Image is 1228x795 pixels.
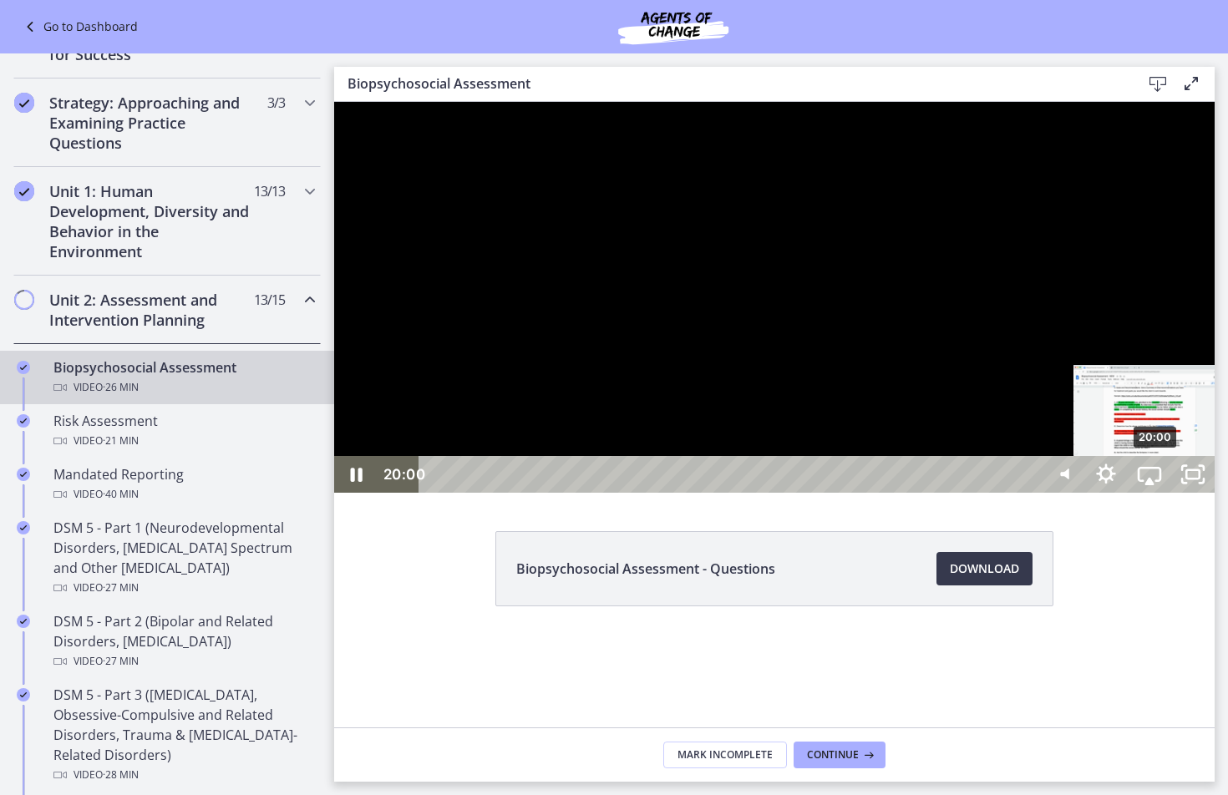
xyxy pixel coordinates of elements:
button: Mark Incomplete [663,742,787,768]
span: Biopsychosocial Assessment - Questions [516,559,775,579]
img: Agents of Change [573,7,774,47]
div: Video [53,431,314,451]
span: 13 / 13 [254,181,285,201]
button: Unfullscreen [837,354,880,391]
i: Completed [14,93,34,113]
i: Completed [17,688,30,701]
span: · 26 min [103,377,139,397]
h2: Unit 2: Assessment and Intervention Planning [49,290,253,330]
div: DSM 5 - Part 3 ([MEDICAL_DATA], Obsessive-Compulsive and Related Disorders, Trauma & [MEDICAL_DAT... [53,685,314,785]
span: · 28 min [103,765,139,785]
span: Continue [807,748,859,762]
a: Download [936,552,1033,585]
span: · 27 min [103,651,139,671]
span: Mark Incomplete [677,748,773,762]
div: Video [53,651,314,671]
div: DSM 5 - Part 2 (Bipolar and Related Disorders, [MEDICAL_DATA]) [53,611,314,671]
span: 3 / 3 [267,93,285,113]
button: Mute [707,354,750,391]
i: Completed [17,615,30,628]
a: Go to Dashboard [20,17,138,37]
div: Video [53,377,314,397]
div: Biopsychosocial Assessment [53,357,314,397]
i: Completed [14,181,34,201]
button: Show settings menu [750,354,794,391]
i: Completed [17,521,30,534]
div: DSM 5 - Part 1 (Neurodevelopmental Disorders, [MEDICAL_DATA] Spectrum and Other [MEDICAL_DATA]) [53,518,314,598]
i: Completed [17,361,30,374]
span: 13 / 15 [254,290,285,310]
h2: Strategy: Approaching and Examining Practice Questions [49,93,253,153]
div: Risk Assessment [53,411,314,451]
button: Airplay [794,354,837,391]
span: · 21 min [103,431,139,451]
span: Download [950,559,1019,579]
h3: Biopsychosocial Assessment [348,73,1114,94]
div: Video [53,578,314,598]
div: Mandated Reporting [53,464,314,504]
button: Continue [794,742,885,768]
i: Completed [17,468,30,481]
iframe: Video Lesson [334,102,1215,493]
i: Completed [17,414,30,428]
span: · 40 min [103,484,139,504]
div: Video [53,765,314,785]
span: · 27 min [103,578,139,598]
div: Video [53,484,314,504]
h2: Unit 1: Human Development, Diversity and Behavior in the Environment [49,181,253,261]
